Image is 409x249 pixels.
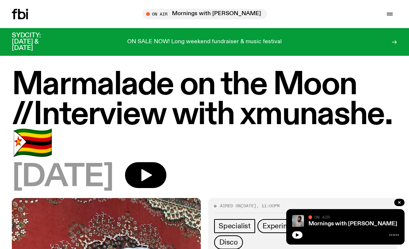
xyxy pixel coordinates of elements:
[219,222,251,230] span: Specialist
[241,203,256,209] span: [DATE]
[308,221,397,227] a: Mornings with [PERSON_NAME]
[127,39,282,45] p: ON SALE NOW! Long weekend fundraiser & music festival
[314,215,330,219] span: On Air
[257,219,311,233] a: Experimental
[219,238,238,246] span: Disco
[12,162,113,192] span: [DATE]
[263,222,305,230] span: Experimental
[256,203,280,209] span: , 11:00pm
[142,9,267,19] button: On AirMornings with [PERSON_NAME]
[220,203,241,209] span: Aired on
[12,33,59,51] h3: SYDCITY: [DATE] & [DATE]
[292,215,304,227] img: Kana Frazer is smiling at the camera with her head tilted slightly to her left. She wears big bla...
[12,70,397,160] h1: Marmalade on the Moon //Interview with xmunashe. 🇿🇼
[214,219,255,233] a: Specialist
